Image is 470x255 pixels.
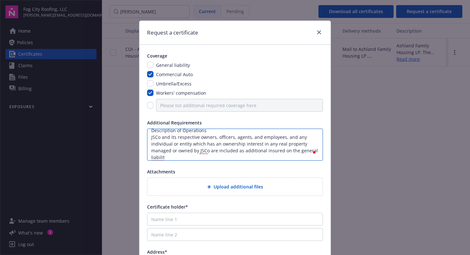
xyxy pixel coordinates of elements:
div: Upload additional files [147,178,323,196]
h1: Request a certificate [147,28,198,37]
span: Workers' compensation [156,90,206,96]
input: Please list additional required coverage here [156,99,323,112]
span: Commercial Auto [156,71,193,77]
span: Upload additional files [214,183,263,190]
a: close [315,28,323,36]
span: Certificate holder* [147,204,188,210]
span: Umbrella/Excess [156,81,192,87]
span: General liability [156,62,190,68]
span: Coverage [147,53,167,59]
span: Additional Requirements [147,120,202,126]
input: Name line 2 [147,228,323,241]
span: Address* [147,249,167,255]
input: Name line 1 [147,213,323,226]
span: Attachments [147,169,175,175]
textarea: To enrich screen reader interactions, please activate Accessibility in Grammarly extension settings [147,129,323,161]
